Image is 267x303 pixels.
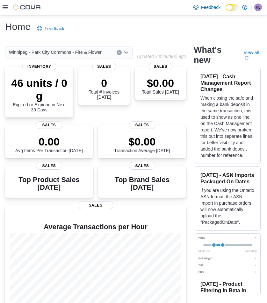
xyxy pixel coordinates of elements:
a: Feedback [34,22,67,35]
div: Transaction Average [DATE] [114,135,170,153]
p: $0.00 [142,77,179,89]
h2: What's new [194,45,236,65]
span: Sales [129,162,155,170]
span: Feedback [45,25,64,32]
button: Open list of options [124,50,129,55]
div: Total # Invoices [DATE] [83,77,125,100]
span: Sales [36,162,62,170]
span: Sales [92,63,116,70]
p: 0.00 [15,135,83,148]
p: Updated 2 minute(s) ago [137,54,186,59]
p: $0.00 [114,135,170,148]
div: Expired or Expiring in Next 30 Days [10,77,68,112]
span: Feedback [201,4,220,11]
p: If you are using the Ontario ASN format, the ASN Import in purchase orders will now automatically... [200,187,255,225]
span: Sales [78,201,113,209]
h1: Home [5,20,31,33]
button: Clear input [117,50,122,55]
p: When closing the safe and making a bank deposit in the same transaction, this used to show as one... [200,95,255,159]
a: View allExternal link [243,50,262,60]
h4: Average Transactions per Hour [10,223,181,231]
h3: [DATE] - Cash Management Report Changes [200,73,255,92]
div: Total Sales [DATE] [142,77,179,95]
h3: Top Brand Sales [DATE] [103,176,181,191]
svg: External link [245,56,249,60]
span: Inventory [22,63,56,70]
span: Winnipeg - Park City Commons - Fire & Flower [9,48,102,56]
img: Cova [13,4,41,11]
p: 46 units / 0 g [10,77,68,102]
span: Sales [148,63,172,70]
span: Sales [129,121,155,129]
div: Kiannah Lloyd [254,4,262,11]
h3: [DATE] - Product Filtering in Beta in v1.32 [200,281,255,300]
span: Sales [36,121,62,129]
span: KL [256,4,261,11]
a: Feedback [191,1,223,14]
div: Avg Items Per Transaction [DATE] [15,135,83,153]
p: | [250,4,252,11]
input: Dark Mode [226,4,239,11]
h3: Top Product Sales [DATE] [10,176,88,191]
p: 0 [83,77,125,89]
h3: [DATE] - ASN Imports Packaged On Dates [200,172,255,185]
